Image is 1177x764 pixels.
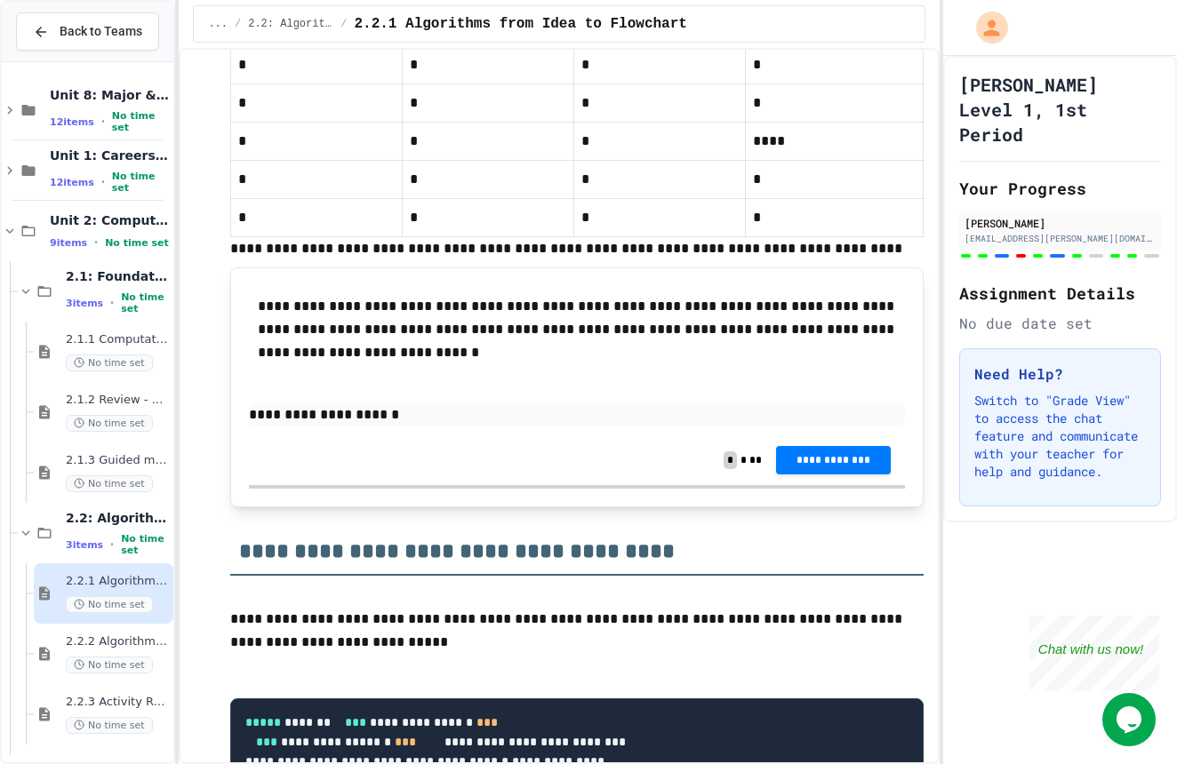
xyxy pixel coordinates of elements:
[66,475,153,492] span: No time set
[105,237,169,249] span: No time set
[50,116,94,128] span: 12 items
[94,235,98,250] span: •
[66,332,170,347] span: 2.1.1 Computational Thinking and Problem Solving
[66,510,170,526] span: 2.2: Algorithms from Idea to Flowchart
[354,13,686,35] span: 2.2.1 Algorithms from Idea to Flowchart
[60,22,142,41] span: Back to Teams
[66,574,170,589] span: 2.2.1 Algorithms from Idea to Flowchart
[959,313,1161,334] div: No due date set
[66,634,170,649] span: 2.2.2 Algorithms from Idea to Flowchart - Review
[235,17,241,31] span: /
[1029,616,1159,691] iframe: chat widget
[50,212,170,228] span: Unit 2: Computational Thinking & Problem-Solving
[959,176,1161,201] h2: Your Progress
[965,232,1156,245] div: [EMAIL_ADDRESS][PERSON_NAME][DOMAIN_NAME]
[66,657,153,673] span: No time set
[959,281,1161,306] h2: Assignment Details
[50,237,87,249] span: 9 items
[16,12,159,51] button: Back to Teams
[66,539,103,551] span: 3 items
[66,717,153,734] span: No time set
[66,596,153,613] span: No time set
[121,291,170,314] span: No time set
[66,268,170,284] span: 2.1: Foundations of Computational Thinking
[50,147,170,163] span: Unit 1: Careers & Professionalism
[974,392,1146,481] p: Switch to "Grade View" to access the chat feature and communicate with your teacher for help and ...
[340,17,347,31] span: /
[66,453,170,468] span: 2.1.3 Guided morning routine flowchart
[66,393,170,408] span: 2.1.2 Review - Computational Thinking and Problem Solving
[50,87,170,103] span: Unit 8: Major & Emerging Technologies
[1102,693,1159,746] iframe: chat widget
[112,110,171,133] span: No time set
[50,177,94,188] span: 12 items
[110,296,114,310] span: •
[957,7,1013,48] div: My Account
[974,363,1146,385] h3: Need Help?
[110,537,114,552] span: •
[66,354,153,371] span: No time set
[208,17,228,31] span: ...
[248,17,333,31] span: 2.2: Algorithms from Idea to Flowchart
[112,171,171,194] span: No time set
[121,533,170,556] span: No time set
[965,215,1156,231] div: [PERSON_NAME]
[101,115,105,129] span: •
[959,72,1161,147] h1: [PERSON_NAME] Level 1, 1st Period
[66,298,103,309] span: 3 items
[66,695,170,710] span: 2.2.3 Activity Recommendation Algorithm
[101,175,105,189] span: •
[66,415,153,432] span: No time set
